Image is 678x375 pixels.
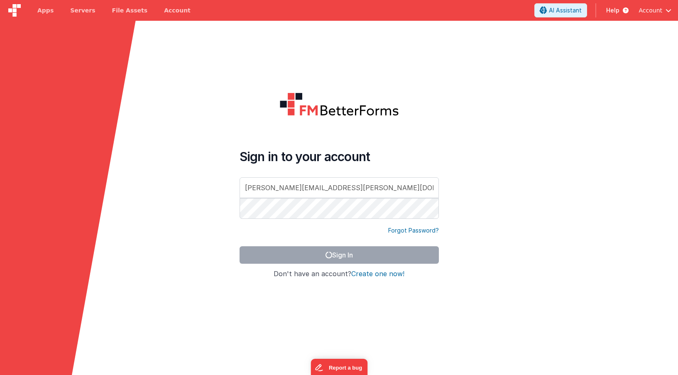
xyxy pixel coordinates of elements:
[639,6,671,15] button: Account
[639,6,662,15] span: Account
[70,6,95,15] span: Servers
[388,226,439,235] a: Forgot Password?
[240,270,439,278] h4: Don't have an account?
[37,6,54,15] span: Apps
[351,270,404,278] button: Create one now!
[606,6,619,15] span: Help
[112,6,148,15] span: File Assets
[549,6,582,15] span: AI Assistant
[240,149,439,164] h4: Sign in to your account
[240,177,439,198] input: Email Address
[534,3,587,17] button: AI Assistant
[240,246,439,264] button: Sign In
